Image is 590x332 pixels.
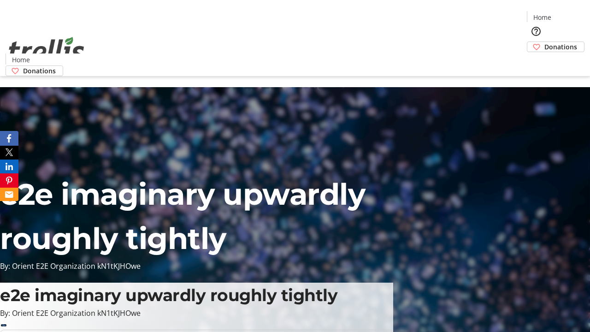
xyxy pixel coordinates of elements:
[527,12,557,22] a: Home
[6,55,35,65] a: Home
[12,55,30,65] span: Home
[6,65,63,76] a: Donations
[527,41,584,52] a: Donations
[23,66,56,76] span: Donations
[527,22,545,41] button: Help
[6,27,88,73] img: Orient E2E Organization kN1tKJHOwe's Logo
[527,52,545,71] button: Cart
[544,42,577,52] span: Donations
[533,12,551,22] span: Home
